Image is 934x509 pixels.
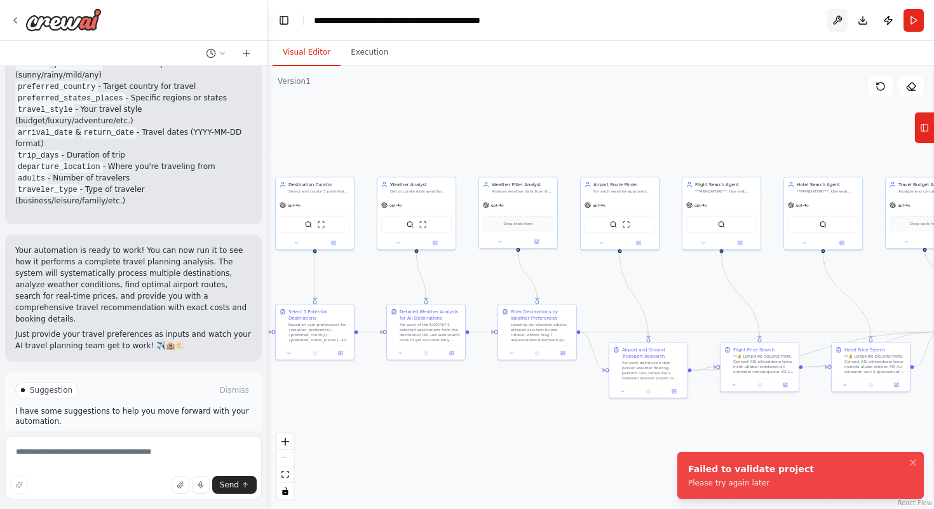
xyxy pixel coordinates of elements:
[400,322,461,343] div: For each of the EXACTLY 5 selected destinations from the destination list, use web search tools t...
[515,252,541,301] g: Edge from abe17c9f-2753-4269-b90c-98b9dcc5ec6e to ea3ba739-0c9f-4ad0-8d36-17094bc4f515
[635,388,661,395] button: No output available
[15,172,252,184] li: - Number of travelers
[491,203,504,208] span: gpt-4o
[245,309,272,335] g: Edge from triggers to e489028c-7312-4c5c-83ac-3d99527c1972
[593,189,655,194] div: For each weather-approved destination, compare nearest airport vs major airport options to find t...
[15,245,252,325] p: Your automation is ready to work! You can now run it to see how it performs a complete travel pla...
[15,149,252,161] li: - Duration of trip
[580,177,660,250] div: Airport Route FinderFor each weather-approved destination, compare nearest airport vs major airpo...
[15,173,48,184] code: adults
[386,304,466,360] div: Detailed Weather Analysis for All DestinationsFor each of the EXACTLY 5 selected destinations fro...
[682,177,761,250] div: Flight Search Agent**MANDATORY**: Use web search tools to get real-time flight data for EVERY SIN...
[15,329,252,351] p: Just provide your travel preferences as inputs and watch your AI travel planning team get to work...
[314,14,504,27] nav: breadcrumb
[15,126,252,149] li: & - Travel dates (YYYY-MM-DD format)
[617,253,652,339] g: Edge from b5a5ebea-dbff-4e39-bd88-471f4f36f3d7 to 5b946f52-ff50-426d-aee2-cfdaf3a76b1b
[898,203,910,208] span: gpt-4o
[622,360,684,381] div: For each destination that passed weather filtering, perform cost comparison between nearest airpo...
[718,221,726,228] img: SerperDevTool
[25,8,102,31] img: Logo
[15,161,252,172] li: - Where you're traveling from
[663,388,685,395] button: Open in side panel
[688,478,814,488] div: Please try again later
[407,221,414,228] img: SerperDevTool
[288,181,350,187] div: Destination Curator
[212,476,257,494] button: Send
[389,203,402,208] span: gpt-4o
[288,189,350,194] div: Select and curate 5 potential travel destinations based on user preferences for {weather_preferen...
[803,364,828,370] g: Edge from b02e64f8-da06-4bcf-b39c-21fcf7368f28 to 2d767e6f-4cb5-4061-a5ed-d02c976f0a9b
[15,104,252,126] li: - Your travel style (budget/luxury/adventure/etc.)
[30,385,72,395] span: Suggestion
[15,58,252,81] li: - Your weather preference (sunny/rainy/mild/any)
[217,384,252,397] button: Dismiss
[820,221,827,228] img: SerperDevTool
[330,350,351,357] button: Open in side panel
[192,476,210,494] button: Click to speak your automation idea
[503,221,532,227] span: Drop tools here
[318,221,325,228] img: ScrapeWebsiteTool
[719,253,763,339] g: Edge from 3886fc10-060a-491e-870f-1ad2d1d9ca10 to b02e64f8-da06-4bcf-b39c-21fcf7368f28
[492,189,553,194] div: Analyze weather data from the Weather Analyst and filter out destinations that don't match {weath...
[414,253,430,301] g: Edge from c637653d-72a9-4b8f-9a5f-99d085cd622f to 8d108db5-992b-4609-8691-3d471d61877a
[692,364,717,374] g: Edge from 5b946f52-ff50-426d-aee2-cfdaf3a76b1b to b02e64f8-da06-4bcf-b39c-21fcf7368f28
[470,329,494,336] g: Edge from 8d108db5-992b-4609-8691-3d471d61877a to ea3ba739-0c9f-4ad0-8d36-17094bc4f515
[277,433,294,499] div: React Flow controls
[441,350,463,357] button: Open in side panel
[301,350,328,357] button: No output available
[797,181,858,187] div: Hotel Search Agent
[15,127,75,139] code: arrival_date
[623,221,630,228] img: ScrapeWebsiteTool
[288,203,301,208] span: gpt-4o
[220,480,239,490] span: Send
[400,308,461,321] div: Detailed Weather Analysis for All Destinations
[581,329,606,374] g: Edge from ea3ba739-0c9f-4ad0-8d36-17094bc4f515 to 5b946f52-ff50-426d-aee2-cfdaf3a76b1b
[824,239,860,247] button: Open in side panel
[275,304,355,360] div: Select 5 Potential DestinationsBased on user preferences for {weather_preference}, {preferred_cou...
[417,239,454,247] button: Open in side panel
[820,253,874,339] g: Edge from 0f8963a6-7249-44db-83e2-0e07107fa256 to 2d767e6f-4cb5-4061-a5ed-d02c976f0a9b
[277,466,294,483] button: fit view
[15,93,126,104] code: preferred_states_places
[775,381,796,389] button: Open in side panel
[733,346,775,353] div: Flight Price Search
[15,92,252,104] li: - Specific regions or states
[722,239,759,247] button: Open in side panel
[10,476,28,494] button: Improve this prompt
[511,308,572,321] div: Filter Destinations by Weather Preferences
[746,381,773,389] button: No output available
[609,342,688,398] div: Airport and Ground Transport ResearchFor each destination that passed weather filtering, perform ...
[288,308,350,321] div: Select 5 Potential Destinations
[15,81,252,92] li: - Target country for travel
[15,104,75,116] code: travel_style
[172,476,189,494] button: Upload files
[341,39,398,66] button: Execution
[377,177,456,250] div: Weather AnalystGet accurate daily weather forecasts for all 5 destinations from {arrival_date} to...
[796,203,809,208] span: gpt-4o
[720,342,799,392] div: Flight Price Search**⚠️ LOREMIPS DOLORSITAME: Consect ADI elitseddoeiu temp incidi utlabor etdolo...
[831,342,910,392] div: Hotel Price Search**⚠️ LOREMIPS DOLORSITAME: Consect ADI elitseddoeiu temp incididu utlabo etdolo...
[497,304,577,360] div: Filter Destinations by Weather PreferencesLorem ip dol sitametc adipisc elitsedd eius tem Incidid...
[783,177,863,250] div: Hotel Search Agent**MANDATORY**: Use web search tools to get real-time hotel data for EVERY SINGL...
[478,177,558,248] div: Weather Filter AnalystAnalyze weather data from the Weather Analyst and filter out destinations t...
[277,433,294,450] button: zoom in
[15,406,252,426] p: I have some suggestions to help you move forward with your automation.
[695,181,757,187] div: Flight Search Agent
[15,150,62,161] code: trip_days
[412,350,439,357] button: No output available
[688,463,814,475] div: Failed to validate project
[511,322,572,343] div: Lorem ip dol sitametc adipisc elitsedd eius tem Incidid Utlabor, etdolo mag 7 aliquaenimad minimv...
[305,221,313,228] img: SerperDevTool
[15,184,252,207] li: - Type of traveler (business/leisure/family/etc.)
[552,350,574,357] button: Open in side panel
[844,346,885,353] div: Hotel Price Search
[519,238,555,245] button: Open in side panel
[610,221,618,228] img: SerperDevTool
[201,46,231,61] button: Switch to previous chat
[797,189,858,194] div: **MANDATORY**: Use web search tools to get real-time hotel data for EVERY SINGLE destination that...
[886,381,907,389] button: Open in side panel
[15,161,103,173] code: departure_location
[278,76,311,86] div: Version 1
[288,322,350,343] div: Based on user preferences for {weather_preference}, {preferred_country}, {preferred_states_places...
[492,181,553,187] div: Weather Filter Analyst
